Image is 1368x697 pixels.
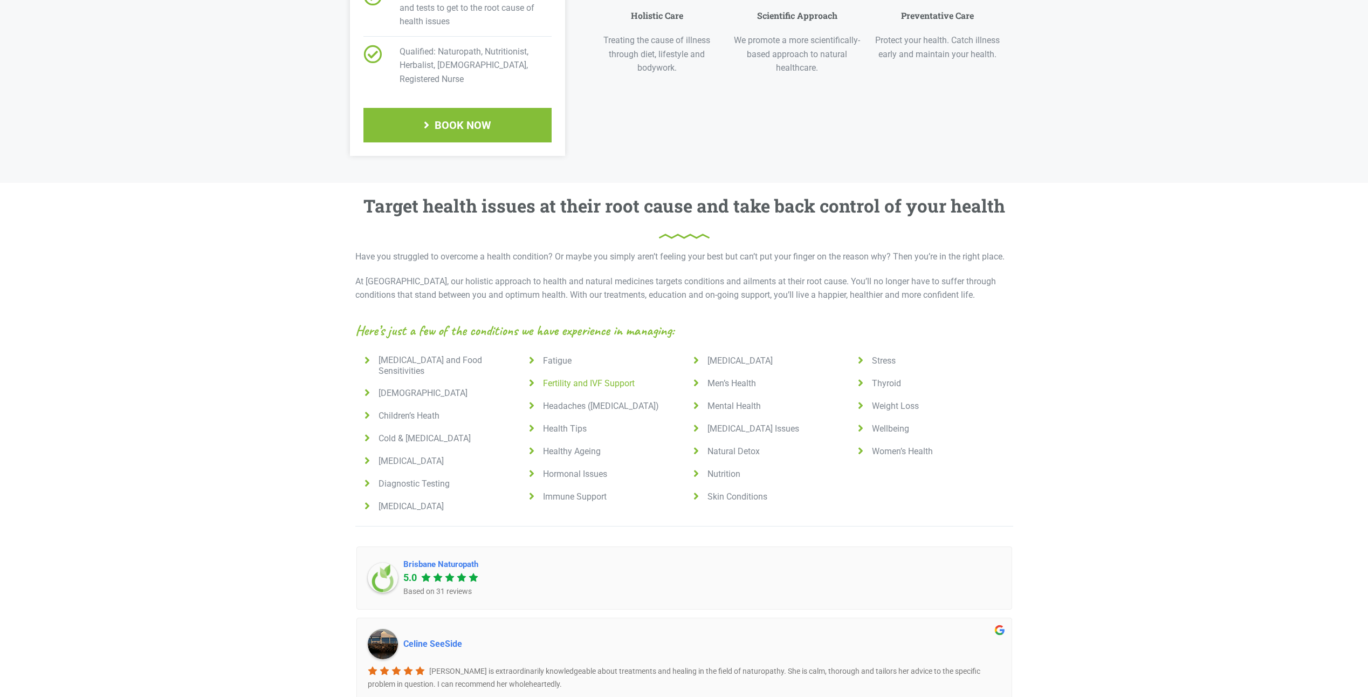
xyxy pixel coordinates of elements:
[368,667,980,688] span: [PERSON_NAME] is extraordinarily knowledgeable about treatments and healing in the field of natur...
[374,456,444,467] span: [MEDICAL_DATA]
[732,33,862,75] p: We promote a more scientifically-based approach to natural healthcare.
[872,33,1002,61] p: Protect your health. Catch illness early and maintain your health.
[703,378,756,389] span: Men’s Health
[539,378,635,389] span: Fertility and IVF Support
[539,401,659,412] span: Headaches ([MEDICAL_DATA])
[703,356,773,366] span: [MEDICAL_DATA]
[854,446,1008,457] a: Women’s Health
[690,468,843,480] a: Nutrition
[361,501,514,512] a: [MEDICAL_DATA]
[854,400,1008,412] a: Weight Loss
[355,275,1013,302] p: At [GEOGRAPHIC_DATA], our holistic approach to health and natural medicines targets conditions an...
[868,401,919,412] span: Weight Loss
[703,401,761,412] span: Mental Health
[539,423,587,434] span: Health Tips
[525,468,679,480] a: Hormonal Issues
[703,446,760,457] span: Natural Detox
[868,356,896,366] span: Stress
[361,455,514,467] a: [MEDICAL_DATA]
[854,423,1008,435] a: Wellbeing
[703,423,799,434] span: [MEDICAL_DATA] Issues
[525,378,679,389] a: Fertility and IVF Support
[690,400,843,412] a: Mental Health
[690,423,843,435] a: [MEDICAL_DATA] Issues
[403,559,478,569] a: Brisbane Naturopath
[868,378,901,389] span: Thyroid
[539,356,572,366] span: Fatigue
[374,433,471,444] span: Cold & [MEDICAL_DATA]
[374,355,514,377] span: [MEDICAL_DATA] and Food Sensitivities
[525,400,679,412] a: Headaches ([MEDICAL_DATA])
[386,45,552,86] span: Qualified: Naturopath, Nutritionist, Herbalist, [DEMOGRAPHIC_DATA], Registered Nurse
[435,120,491,131] span: BOOK NOW
[539,469,607,480] span: Hormonal Issues
[690,355,843,367] a: [MEDICAL_DATA]
[703,469,740,480] span: Nutrition
[374,479,450,489] span: Diagnostic Testing
[403,638,1001,651] div: Celine SeeSide
[690,378,843,389] a: Men’s Health
[368,629,398,659] img: Celine SeeSide
[703,491,767,502] span: Skin Conditions
[690,491,843,503] a: Skin Conditions
[355,324,674,338] span: Here’s just a few of the conditions we have experience in managing:
[525,491,679,503] a: Immune Support
[592,33,721,75] p: Treating the cause of illness through diet, lifestyle and bodywork.
[854,378,1008,389] a: Thyroid
[361,478,514,490] a: Diagnostic Testing
[868,423,909,434] span: Wellbeing
[363,194,1005,240] h3: Target health issues at their root cause and take back control of your health
[403,571,417,584] div: 5.0
[355,250,1013,264] p: Have you struggled to overcome a health condition? Or maybe you simply aren’t feeling your best b...
[690,446,843,457] a: Natural Detox
[868,446,933,457] span: Women’s Health
[363,108,552,142] a: BOOK NOW
[374,501,444,512] span: [MEDICAL_DATA]
[539,491,607,502] span: Immune Support
[361,410,514,422] a: Children’s Heath
[374,388,468,399] span: [DEMOGRAPHIC_DATA]
[361,387,514,399] a: [DEMOGRAPHIC_DATA]
[361,355,514,377] a: [MEDICAL_DATA] and Food Sensitivities
[374,411,439,421] span: Children’s Heath
[525,423,679,435] a: Health Tips
[539,446,601,457] span: Healthy Ageing
[368,563,398,593] img: Brisbane Naturopath
[525,446,679,457] a: Healthy Ageing
[525,355,679,367] a: Fatigue
[403,587,472,596] span: Based on 31 reviews
[361,433,514,445] a: Cold & [MEDICAL_DATA]
[854,355,1008,367] a: Stress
